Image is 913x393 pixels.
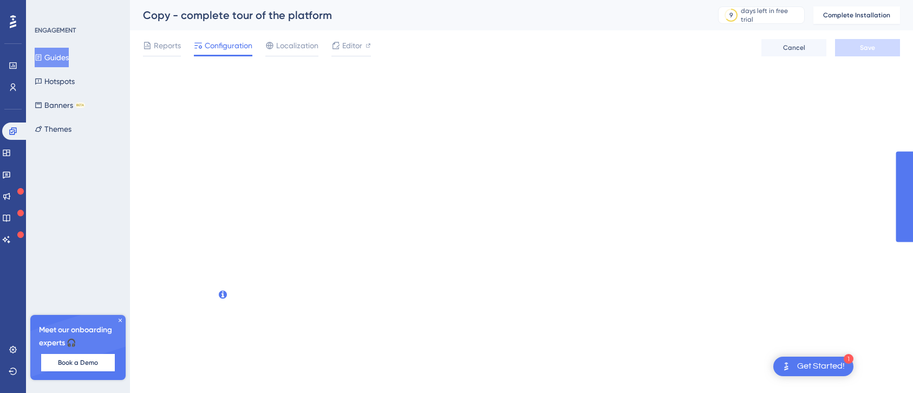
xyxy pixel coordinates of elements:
[868,350,900,383] iframe: UserGuiding AI Assistant Launcher
[860,43,875,52] span: Save
[35,48,69,67] button: Guides
[342,39,362,52] span: Editor
[39,324,117,350] span: Meet our onboarding experts 🎧
[823,11,890,20] span: Complete Installation
[813,7,900,24] button: Complete Installation
[761,39,826,56] button: Cancel
[205,39,252,52] span: Configuration
[783,43,805,52] span: Cancel
[58,358,98,367] span: Book a Demo
[835,39,900,56] button: Save
[773,357,853,376] div: Open Get Started! checklist, remaining modules: 1
[154,39,181,52] span: Reports
[780,360,793,373] img: launcher-image-alternative-text
[35,26,76,35] div: ENGAGEMENT
[729,11,733,20] div: 9
[35,119,71,139] button: Themes
[276,39,318,52] span: Localization
[797,360,845,372] div: Get Started!
[741,7,801,24] div: days left in free trial
[844,354,853,364] div: 1
[35,95,85,115] button: BannersBETA
[75,102,85,108] div: BETA
[35,72,75,91] button: Hotspots
[41,354,115,371] button: Book a Demo
[143,8,691,23] div: Copy - complete tour of the platform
